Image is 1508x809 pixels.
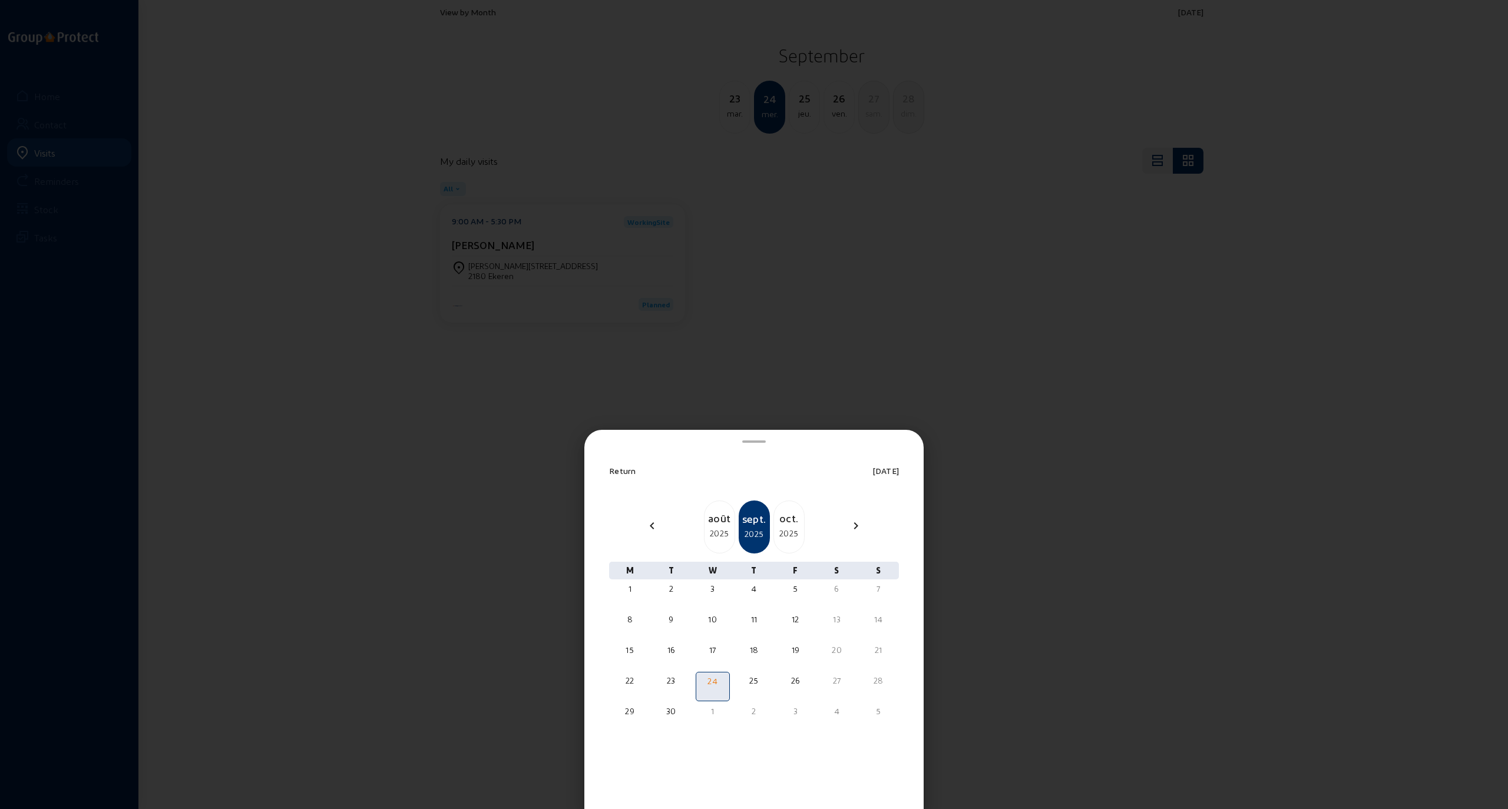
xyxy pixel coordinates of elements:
div: S [858,562,899,579]
div: 10 [697,614,729,625]
span: [DATE] [873,466,899,476]
div: 14 [862,614,894,625]
div: T [733,562,775,579]
div: T [650,562,692,579]
div: 4 [821,705,852,717]
div: 2025 [705,526,735,541]
div: oct. [774,510,804,526]
mat-icon: chevron_right [849,519,863,533]
div: sept. [740,510,769,527]
div: 22 [614,675,646,687]
div: 5 [862,705,894,717]
div: 13 [821,614,852,625]
div: 19 [779,644,811,656]
div: 8 [614,614,646,625]
div: 28 [862,675,894,687]
div: M [609,562,650,579]
div: 3 [697,583,729,595]
span: Return [609,466,636,476]
div: S [816,562,857,579]
div: 21 [862,644,894,656]
div: 26 [779,675,811,687]
div: 20 [821,644,852,656]
div: 29 [614,705,646,717]
div: 2025 [740,527,769,541]
div: 2025 [774,526,804,541]
div: 2 [655,583,687,595]
div: 25 [738,675,770,687]
div: 6 [821,583,852,595]
div: W [692,562,733,579]
mat-icon: chevron_left [645,519,659,533]
div: 18 [738,644,770,656]
div: 2 [738,705,770,717]
div: 9 [655,614,687,625]
div: 24 [697,675,728,687]
div: 1 [697,705,729,717]
div: F [775,562,816,579]
div: 11 [738,614,770,625]
div: 4 [738,583,770,595]
div: 17 [697,644,729,656]
div: 5 [779,583,811,595]
div: 30 [655,705,687,717]
div: 12 [779,614,811,625]
div: août [705,510,735,526]
div: 27 [821,675,852,687]
div: 1 [614,583,646,595]
div: 3 [779,705,811,717]
div: 23 [655,675,687,687]
div: 16 [655,644,687,656]
div: 7 [862,583,894,595]
div: 15 [614,644,646,656]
